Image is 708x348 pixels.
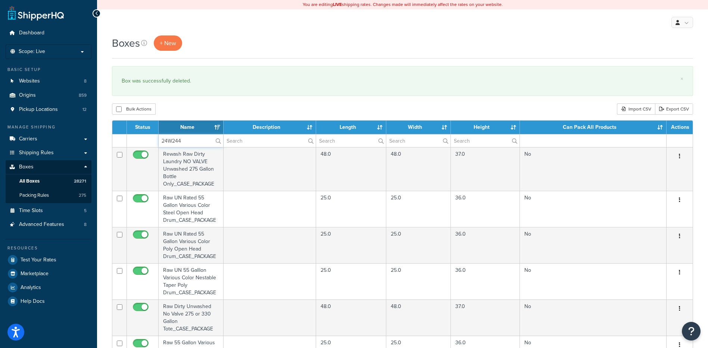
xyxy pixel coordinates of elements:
[112,36,140,50] h1: Boxes
[6,204,91,218] a: Time Slots 5
[127,121,159,134] th: Status
[6,88,91,102] a: Origins 859
[19,92,36,99] span: Origins
[19,78,40,84] span: Websites
[84,221,87,228] span: 8
[682,322,701,341] button: Open Resource Center
[451,121,520,134] th: Height : activate to sort column ascending
[6,132,91,146] a: Carriers
[160,39,176,47] span: + New
[386,299,451,336] td: 48.0
[6,204,91,218] li: Time Slots
[6,267,91,280] a: Marketplace
[19,150,54,156] span: Shipping Rules
[386,147,451,191] td: 48.0
[159,227,224,263] td: Raw UN Rated 55 Gallon Various Color Poly Open Head Drum_CASE_PACKAGE
[6,295,91,308] a: Help Docs
[159,299,224,336] td: Raw Dirty Unwashed No Valve 275 or 330 Gallon Tote_CASE_PACKAGE
[79,92,87,99] span: 859
[21,285,41,291] span: Analytics
[19,221,64,228] span: Advanced Features
[6,66,91,73] div: Basic Setup
[19,208,43,214] span: Time Slots
[6,174,91,188] li: All Boxes
[19,106,58,113] span: Pickup Locations
[224,134,316,147] input: Search
[6,74,91,88] a: Websites 8
[6,26,91,40] a: Dashboard
[21,257,56,263] span: Test Your Rates
[112,103,156,115] button: Bulk Actions
[333,1,342,8] b: LIVE
[224,121,316,134] th: Description : activate to sort column ascending
[6,189,91,202] li: Packing Rules
[680,76,683,82] a: ×
[451,263,520,299] td: 36.0
[6,189,91,202] a: Packing Rules 275
[84,208,87,214] span: 5
[19,164,34,170] span: Boxes
[316,147,386,191] td: 48.0
[6,146,91,160] a: Shipping Rules
[6,281,91,294] a: Analytics
[159,263,224,299] td: Raw UN 55 Galllon Various Color Nestable Taper Poly Drum_CASE_PACKAGE
[74,178,86,184] span: 28271
[6,253,91,267] a: Test Your Rates
[520,121,667,134] th: Can Pack All Products : activate to sort column ascending
[6,218,91,232] li: Advanced Features
[159,121,224,134] th: Name : activate to sort column ascending
[19,192,49,199] span: Packing Rules
[316,263,386,299] td: 25.0
[451,299,520,336] td: 37.0
[316,227,386,263] td: 25.0
[84,78,87,84] span: 8
[19,136,37,142] span: Carriers
[122,76,683,86] div: Box was successfully deleted.
[6,88,91,102] li: Origins
[6,218,91,232] a: Advanced Features 8
[316,121,386,134] th: Length : activate to sort column ascending
[21,271,49,277] span: Marketplace
[386,191,451,227] td: 25.0
[19,178,40,184] span: All Boxes
[451,147,520,191] td: 37.0
[520,191,667,227] td: No
[159,134,223,147] input: Search
[6,160,91,203] li: Boxes
[21,298,45,305] span: Help Docs
[520,147,667,191] td: No
[386,134,451,147] input: Search
[386,263,451,299] td: 25.0
[520,227,667,263] td: No
[655,103,693,115] a: Export CSV
[6,245,91,251] div: Resources
[6,124,91,130] div: Manage Shipping
[386,227,451,263] td: 25.0
[79,192,86,199] span: 275
[520,299,667,336] td: No
[316,299,386,336] td: 48.0
[617,103,655,115] div: Import CSV
[316,134,386,147] input: Search
[451,227,520,263] td: 36.0
[159,191,224,227] td: Raw UN Rated 55 Gallon Various Color Steel Open Head Drum_CASE_PACKAGE
[451,191,520,227] td: 36.0
[6,103,91,116] li: Pickup Locations
[8,6,64,21] a: ShipperHQ Home
[451,134,519,147] input: Search
[154,35,182,51] a: + New
[520,263,667,299] td: No
[6,160,91,174] a: Boxes
[6,74,91,88] li: Websites
[19,30,44,36] span: Dashboard
[19,49,45,55] span: Scope: Live
[6,174,91,188] a: All Boxes 28271
[316,191,386,227] td: 25.0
